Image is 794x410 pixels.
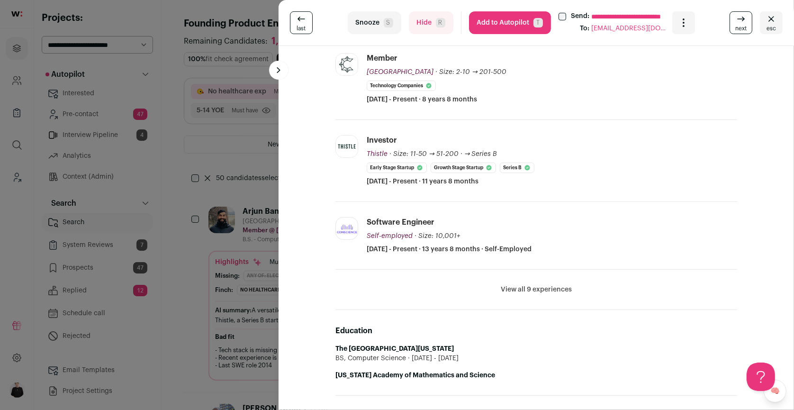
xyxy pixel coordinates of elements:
span: R [436,18,445,27]
span: [DATE] - Present · 13 years 8 months · Self-Employed [367,245,532,254]
div: Investor [367,135,397,146]
span: S [384,18,393,27]
span: · [460,149,462,159]
img: 5e6099f73af37413a50376f21dcaccac6dc6c6f513d740031734ef45053dbedc.png [336,222,358,235]
img: 126687508880631e17dbe56c76264939119f45588aead936115339b3ac1f9381.jpg [336,53,358,76]
button: View all 9 experiences [501,285,572,294]
button: SnoozeS [348,11,401,34]
span: · Size: 10,001+ [415,233,460,239]
div: To: [580,24,590,34]
span: Thistle [367,151,388,157]
strong: [US_STATE] Academy of Mathematics and Science [335,372,495,379]
label: Send: [571,11,590,22]
span: · Size: 2-10 → 201-500 [435,69,506,75]
span: Self-employed [367,233,413,239]
span: T [533,18,543,27]
div: BS, Computer Science [335,354,737,363]
span: [EMAIL_ADDRESS][DOMAIN_NAME] [592,24,668,34]
a: next [730,11,752,34]
span: next [735,25,747,32]
li: Series B [500,163,534,173]
h2: Education [335,325,737,337]
button: Add to AutopilotT [469,11,551,34]
div: Member [367,53,397,64]
span: [DATE] - Present · 11 years 8 months [367,177,478,186]
button: Open dropdown [672,11,695,34]
span: last [297,25,306,32]
li: Technology Companies [367,81,436,91]
iframe: Help Scout Beacon - Open [747,363,775,391]
span: [DATE] - [DATE] [406,354,459,363]
span: [DATE] - Present · 8 years 8 months [367,95,477,104]
li: Growth Stage Startup [431,163,496,173]
li: Early Stage Startup [367,163,427,173]
span: · Size: 11-50 → 51-200 [389,151,459,157]
button: Close [760,11,783,34]
div: Software Engineer [367,217,434,228]
strong: The [GEOGRAPHIC_DATA][US_STATE] [335,346,454,352]
span: esc [767,25,776,32]
button: HideR [409,11,453,34]
img: ce29fd2b6da72101e373c1ff86155ec6ea693e90e5a2bbea50d9af4fb2fadc88.jpg [336,136,358,157]
span: [GEOGRAPHIC_DATA] [367,69,433,75]
a: 🧠 [764,380,786,402]
span: → Series B [464,151,497,157]
a: last [290,11,313,34]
